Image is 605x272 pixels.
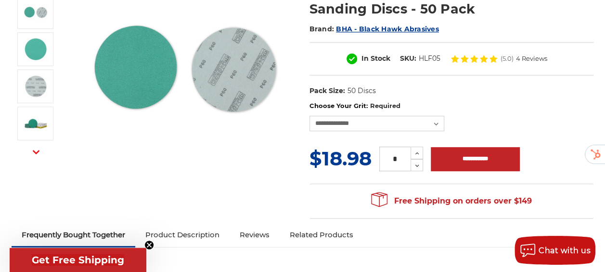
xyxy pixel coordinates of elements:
label: Choose Your Grit: [309,101,593,111]
a: Frequently Bought Together [12,224,135,245]
span: $18.98 [309,147,372,170]
div: Get Free ShippingClose teaser [10,248,146,272]
a: Product Description [135,224,230,245]
span: 4 Reviews [516,55,547,62]
button: Next [25,142,48,163]
span: (5.0) [501,55,514,62]
a: BHA - Black Hawk Abrasives [336,25,439,33]
dd: 50 Discs [347,86,375,96]
dt: Pack Size: [309,86,345,96]
span: In Stock [361,54,390,63]
img: 5-inch 60-grit green film abrasive polyester film hook and loop sanding disc for welding, metalwo... [24,37,48,61]
dd: HLF05 [419,54,440,64]
dt: SKU: [400,54,416,64]
span: Free Shipping on orders over $149 [371,191,532,211]
span: Brand: [309,25,335,33]
img: 5-inch hook and loop backing detail on green film disc for sanding on stainless steel, automotive... [24,74,48,98]
img: BHA bulk pack box with 50 5-inch green film hook and loop sanding discs p120 grit [24,111,48,136]
a: Reviews [230,224,280,245]
a: Related Products [280,224,363,245]
small: Required [370,102,400,109]
span: Chat with us [539,246,591,255]
button: Chat with us [515,236,595,265]
span: Get Free Shipping [32,254,124,266]
button: Close teaser [144,240,154,250]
